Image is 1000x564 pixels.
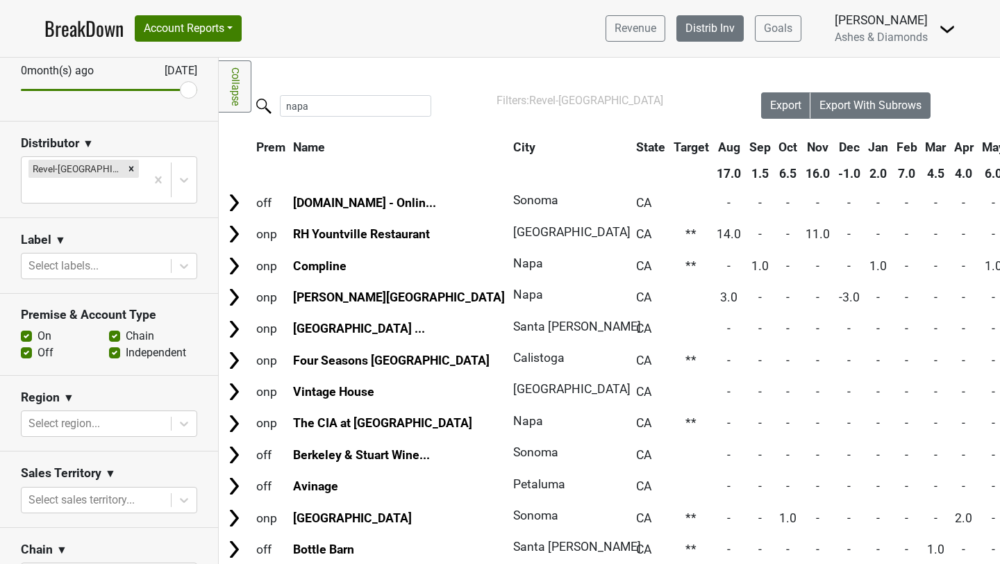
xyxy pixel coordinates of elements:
[513,414,543,428] span: Napa
[293,290,505,304] a: [PERSON_NAME][GEOGRAPHIC_DATA]
[934,511,937,525] span: -
[513,382,631,396] span: [GEOGRAPHIC_DATA]
[224,539,244,560] img: Arrow right
[758,385,762,399] span: -
[934,196,937,210] span: -
[934,290,937,304] span: -
[934,416,937,430] span: -
[992,354,995,367] span: -
[927,542,944,556] span: 1.0
[962,542,965,556] span: -
[802,135,833,160] th: Nov: activate to sort column ascending
[802,161,833,186] th: 16.0
[751,259,769,273] span: 1.0
[293,542,354,556] a: Bottle Barn
[847,416,851,430] span: -
[126,345,186,361] label: Independent
[253,135,289,160] th: Prem: activate to sort column ascending
[727,542,731,556] span: -
[992,227,995,241] span: -
[21,466,101,481] h3: Sales Territory
[992,385,995,399] span: -
[819,99,922,112] span: Export With Subrows
[224,413,244,434] img: Arrow right
[293,511,412,525] a: [GEOGRAPHIC_DATA]
[758,448,762,462] span: -
[876,542,880,556] span: -
[810,92,931,119] button: Export With Subrows
[224,381,244,402] img: Arrow right
[293,196,436,210] a: [DOMAIN_NAME] - Onlin...
[992,322,995,335] span: -
[962,354,965,367] span: -
[253,440,289,470] td: off
[727,511,731,525] span: -
[674,140,709,154] span: Target
[992,542,995,556] span: -
[905,542,908,556] span: -
[293,479,338,493] a: Avinage
[529,94,663,107] span: Revel-[GEOGRAPHIC_DATA]
[758,354,762,367] span: -
[761,92,811,119] button: Export
[224,350,244,371] img: Arrow right
[847,385,851,399] span: -
[786,448,790,462] span: -
[786,290,790,304] span: -
[905,448,908,462] span: -
[21,390,60,405] h3: Region
[876,511,880,525] span: -
[256,140,285,154] span: Prem
[152,63,197,79] div: [DATE]
[224,192,244,213] img: Arrow right
[786,227,790,241] span: -
[746,161,774,186] th: 1.5
[869,259,887,273] span: 1.0
[905,196,908,210] span: -
[786,385,790,399] span: -
[835,31,928,44] span: Ashes & Diamonds
[770,99,801,112] span: Export
[876,227,880,241] span: -
[816,354,819,367] span: -
[497,92,722,109] div: Filters:
[905,511,908,525] span: -
[513,320,641,333] span: Santa [PERSON_NAME]
[934,385,937,399] span: -
[224,476,244,497] img: Arrow right
[847,448,851,462] span: -
[636,354,651,367] span: CA
[934,354,937,367] span: -
[758,227,762,241] span: -
[962,385,965,399] span: -
[816,479,819,493] span: -
[21,63,131,79] div: 0 month(s) ago
[786,542,790,556] span: -
[253,282,289,312] td: onp
[253,377,289,407] td: onp
[513,225,631,239] span: [GEOGRAPHIC_DATA]
[779,511,797,525] span: 1.0
[293,385,374,399] a: Vintage House
[253,503,289,533] td: onp
[126,328,154,345] label: Chain
[21,136,79,151] h3: Distributor
[37,345,53,361] label: Off
[962,416,965,430] span: -
[955,511,972,525] span: 2.0
[934,259,937,273] span: -
[876,290,880,304] span: -
[636,416,651,430] span: CA
[962,227,965,241] span: -
[636,385,651,399] span: CA
[758,511,762,525] span: -
[776,135,801,160] th: Oct: activate to sort column ascending
[720,290,737,304] span: 3.0
[105,465,116,482] span: ▼
[513,351,565,365] span: Calistoga
[786,259,790,273] span: -
[905,385,908,399] span: -
[293,227,430,241] a: RH Yountville Restaurant
[253,345,289,375] td: onp
[135,15,242,42] button: Account Reports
